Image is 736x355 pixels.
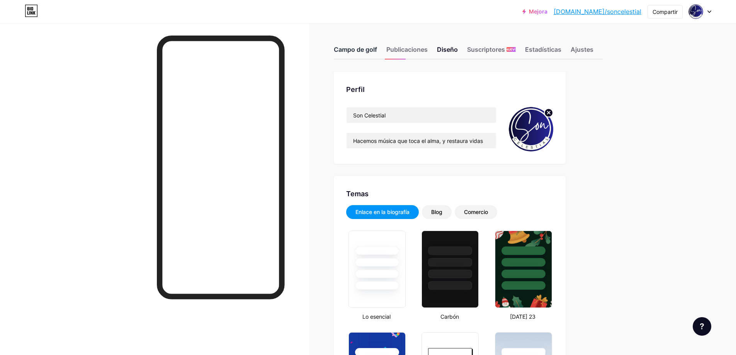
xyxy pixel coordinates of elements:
font: Enlace en la biografía [355,209,410,215]
font: Publicaciones [386,46,428,53]
font: Suscriptores [467,46,505,53]
input: Biografía [347,133,496,148]
img: PATTY MORENO [509,107,553,151]
a: [DOMAIN_NAME]/soncelestial [554,7,641,16]
font: Blog [431,209,442,215]
font: Compartir [653,8,678,15]
font: NUEVO [506,48,517,51]
font: Ajustes [571,46,593,53]
img: PATTY MORENO [688,4,703,19]
font: [DOMAIN_NAME]/soncelestial [554,8,641,15]
font: Mejora [529,8,547,15]
font: Carbón [440,313,459,320]
font: Lo esencial [362,313,391,320]
font: Estadísticas [525,46,561,53]
font: Comercio [464,209,488,215]
font: [DATE] 23 [510,313,535,320]
input: Nombre [347,107,496,123]
font: Perfil [346,85,365,93]
font: Campo de golf [334,46,377,53]
font: Temas [346,190,369,198]
font: Diseño [437,46,458,53]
